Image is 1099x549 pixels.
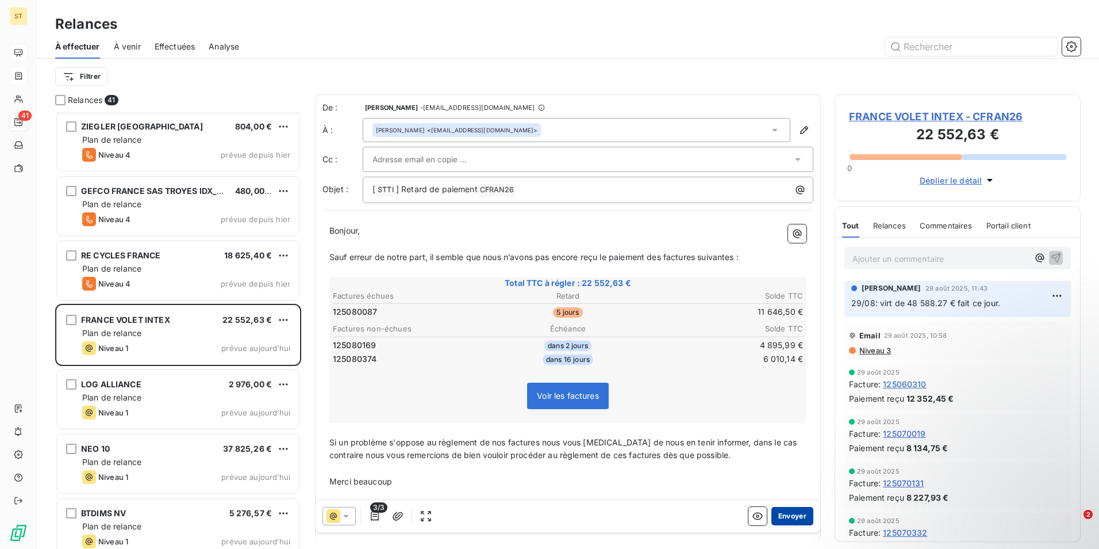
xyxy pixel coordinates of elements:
[847,163,852,173] span: 0
[81,250,160,260] span: RE CYCLES FRANCE
[18,110,32,121] span: 41
[849,378,881,390] span: Facture :
[229,508,272,518] span: 5 276,57 €
[82,264,141,273] span: Plan de relance
[105,95,118,105] span: 41
[647,339,804,352] td: 4 895,99 €
[221,279,290,288] span: prévue depuis hier
[869,437,1099,518] iframe: Intercom notifications message
[376,126,537,134] div: <[EMAIL_ADDRESS][DOMAIN_NAME]>
[224,250,272,260] span: 18 625,40 €
[223,444,272,453] span: 37 825,26 €
[98,472,128,482] span: Niveau 1
[857,418,900,425] span: 29 août 2025
[155,41,195,52] span: Effectuées
[478,184,516,197] span: CFRAN26
[333,306,377,318] span: 125080087
[490,323,646,335] th: Échéance
[82,457,141,467] span: Plan de relance
[235,121,272,131] span: 804,00 €
[849,491,904,504] span: Paiement reçu
[98,279,130,288] span: Niveau 4
[883,527,927,539] span: 125070332
[221,150,290,159] span: prévue depuis hier
[332,290,489,302] th: Factures échues
[9,524,28,542] img: Logo LeanPay
[68,94,102,106] span: Relances
[862,283,921,293] span: [PERSON_NAME]
[221,537,290,546] span: prévue aujourd’hui
[332,339,489,352] td: 125080169
[98,344,128,353] span: Niveau 1
[849,428,881,440] span: Facture :
[885,37,1058,56] input: Rechercher
[370,502,387,513] span: 3/3
[329,476,392,486] span: Merci beaucoup
[55,67,108,86] button: Filtrer
[884,332,947,339] span: 29 août 2025, 10:58
[209,41,239,52] span: Analyse
[883,428,925,440] span: 125070019
[332,323,489,335] th: Factures non-échues
[329,437,800,460] span: Si un problème s'oppose au règlement de nos factures nous vous [MEDICAL_DATA] de nous en tenir in...
[229,379,272,389] span: 2 976,00 €
[221,408,290,417] span: prévue aujourd’hui
[647,323,804,335] th: Solde TTC
[857,517,900,524] span: 29 août 2025
[849,109,1066,124] span: FRANCE VOLET INTEX - CFRAN26
[1083,510,1093,519] span: 2
[82,521,141,531] span: Plan de relance
[221,472,290,482] span: prévue aujourd’hui
[322,154,363,165] label: Cc :
[849,442,904,454] span: Paiement reçu
[98,150,130,159] span: Niveau 4
[221,215,290,224] span: prévue depuis hier
[365,104,418,111] span: [PERSON_NAME]
[235,186,272,196] span: 480,00 €
[55,41,100,52] span: À effectuer
[925,285,987,292] span: 29 août 2025, 11:43
[372,151,496,168] input: Adresse email en copie ...
[906,392,954,405] span: 12 352,45 €
[81,121,203,131] span: ZIEGLER [GEOGRAPHIC_DATA]
[396,184,478,194] span: ] Retard de paiement
[842,221,859,230] span: Tout
[920,174,982,186] span: Déplier le détail
[331,277,805,289] span: Total TTC à régler : 22 552,63 €
[81,315,170,325] span: FRANCE VOLET INTEX
[647,353,804,365] td: 6 010,14 €
[857,369,900,376] span: 29 août 2025
[221,344,290,353] span: prévue aujourd’hui
[329,252,739,262] span: Sauf erreur de notre part, il semble que nous n’avons pas encore reçu le paiement des factures su...
[858,346,891,355] span: Niveau 3
[553,307,582,318] span: 5 jours
[372,184,375,194] span: [
[81,508,126,518] span: BTDIMS NV
[849,477,881,489] span: Facture :
[9,7,28,25] div: ST
[537,391,599,401] span: Voir les factures
[55,113,301,549] div: grid
[55,14,117,35] h3: Relances
[543,354,593,365] span: dans 16 jours
[771,507,813,525] button: Envoyer
[916,174,1000,187] button: Déplier le détail
[859,331,881,340] span: Email
[849,392,904,405] span: Paiement reçu
[322,124,363,136] label: À :
[849,527,881,539] span: Facture :
[222,315,272,325] span: 22 552,63 €
[857,468,900,475] span: 29 août 2025
[647,306,804,318] td: 11 646,50 €
[98,408,128,417] span: Niveau 1
[98,537,128,546] span: Niveau 1
[329,226,360,235] span: Bonjour,
[81,379,141,389] span: LOG ALLIANCE
[1060,510,1088,537] iframe: Intercom live chat
[420,104,535,111] span: - [EMAIL_ADDRESS][DOMAIN_NAME]
[82,135,141,144] span: Plan de relance
[490,290,646,302] th: Retard
[376,126,425,134] span: [PERSON_NAME]
[322,102,363,113] span: De :
[81,444,110,453] span: NEO 10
